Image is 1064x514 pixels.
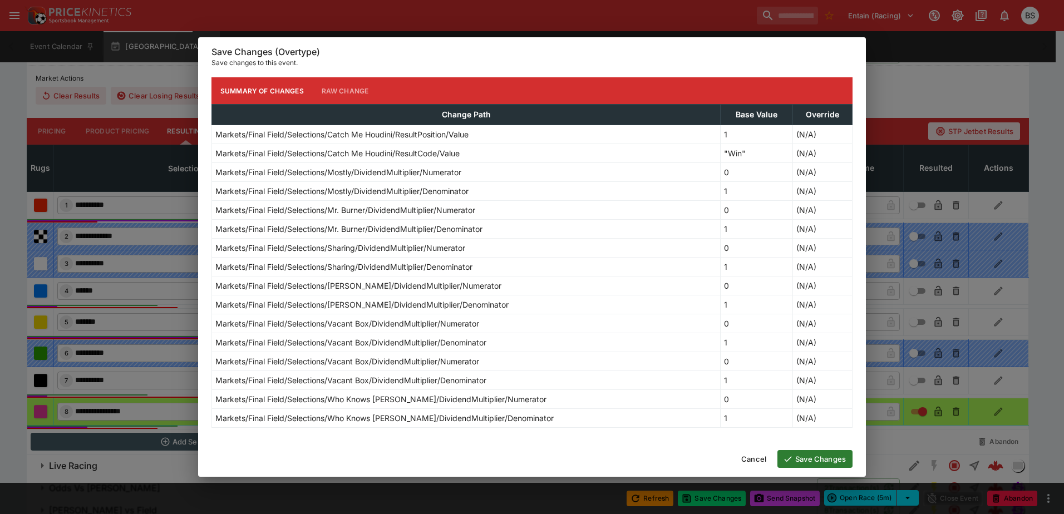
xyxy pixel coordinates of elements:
td: (N/A) [792,182,852,201]
p: Markets/Final Field/Selections/Mr. Burner/DividendMultiplier/Numerator [215,204,475,216]
td: 1 [721,409,793,428]
button: Raw Change [313,77,378,104]
td: "Win" [721,144,793,163]
td: (N/A) [792,220,852,239]
td: (N/A) [792,295,852,314]
p: Markets/Final Field/Selections/Vacant Box/DividendMultiplier/Numerator [215,355,479,367]
td: 1 [721,295,793,314]
button: Save Changes [777,450,853,468]
td: 1 [721,371,793,390]
p: Markets/Final Field/Selections/Vacant Box/DividendMultiplier/Denominator [215,337,486,348]
p: Markets/Final Field/Selections/Sharing/DividendMultiplier/Denominator [215,261,472,273]
button: Summary of Changes [211,77,313,104]
td: 0 [721,314,793,333]
p: Markets/Final Field/Selections/[PERSON_NAME]/DividendMultiplier/Numerator [215,280,501,291]
td: (N/A) [792,352,852,371]
p: Markets/Final Field/Selections/[PERSON_NAME]/DividendMultiplier/Denominator [215,299,509,310]
p: Markets/Final Field/Selections/Who Knows [PERSON_NAME]/DividendMultiplier/Numerator [215,393,546,405]
p: Save changes to this event. [211,57,853,68]
th: Base Value [721,105,793,125]
td: 1 [721,182,793,201]
th: Override [792,105,852,125]
td: (N/A) [792,390,852,409]
td: (N/A) [792,314,852,333]
td: (N/A) [792,371,852,390]
p: Markets/Final Field/Selections/Catch Me Houdini/ResultCode/Value [215,147,460,159]
td: 1 [721,258,793,276]
button: Cancel [735,450,773,468]
h6: Save Changes (Overtype) [211,46,853,58]
td: 1 [721,220,793,239]
td: (N/A) [792,409,852,428]
td: 0 [721,239,793,258]
td: (N/A) [792,201,852,220]
p: Markets/Final Field/Selections/Mr. Burner/DividendMultiplier/Denominator [215,223,482,235]
td: (N/A) [792,333,852,352]
p: Markets/Final Field/Selections/Who Knows [PERSON_NAME]/DividendMultiplier/Denominator [215,412,554,424]
th: Change Path [212,105,721,125]
td: 0 [721,352,793,371]
td: (N/A) [792,258,852,276]
td: (N/A) [792,163,852,182]
p: Markets/Final Field/Selections/Sharing/DividendMultiplier/Numerator [215,242,465,254]
p: Markets/Final Field/Selections/Mostly/DividendMultiplier/Numerator [215,166,461,178]
td: 1 [721,125,793,144]
td: (N/A) [792,239,852,258]
td: (N/A) [792,144,852,163]
td: 1 [721,333,793,352]
p: Markets/Final Field/Selections/Vacant Box/DividendMultiplier/Numerator [215,318,479,329]
td: 0 [721,390,793,409]
td: (N/A) [792,125,852,144]
p: Markets/Final Field/Selections/Catch Me Houdini/ResultPosition/Value [215,128,469,140]
td: (N/A) [792,276,852,295]
p: Markets/Final Field/Selections/Mostly/DividendMultiplier/Denominator [215,185,469,197]
p: Markets/Final Field/Selections/Vacant Box/DividendMultiplier/Denominator [215,374,486,386]
td: 0 [721,276,793,295]
td: 0 [721,201,793,220]
td: 0 [721,163,793,182]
